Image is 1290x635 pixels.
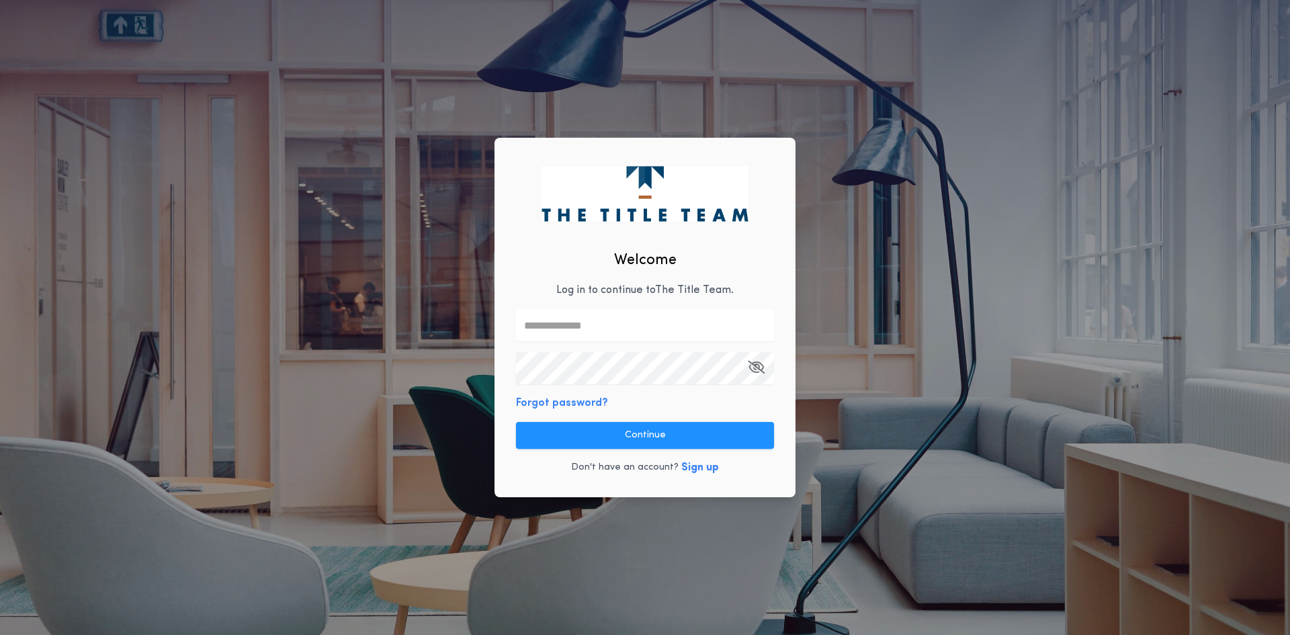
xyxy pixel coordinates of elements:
button: Forgot password? [516,395,608,411]
p: Log in to continue to The Title Team . [556,282,734,298]
p: Don't have an account? [571,461,679,474]
button: Sign up [681,460,719,476]
button: Continue [516,422,774,449]
h2: Welcome [614,249,677,271]
img: logo [542,166,748,221]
